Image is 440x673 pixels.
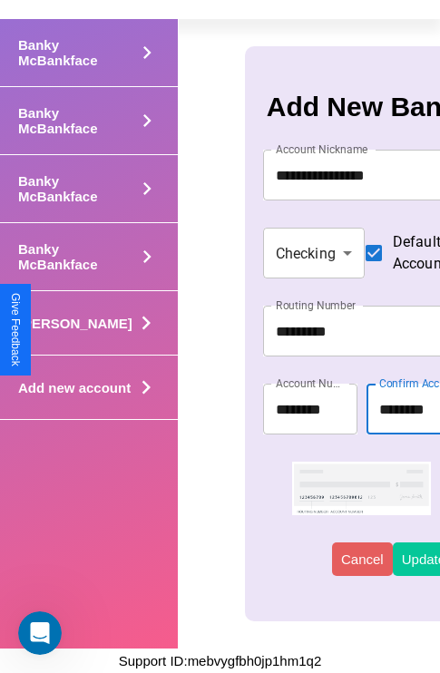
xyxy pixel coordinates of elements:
h4: Add new account [18,380,131,395]
p: Support ID: mebvygfbh0jp1hm1q2 [119,649,321,673]
h4: Banky McBankface [18,173,134,204]
h4: [PERSON_NAME] [18,316,132,331]
iframe: Intercom live chat [18,611,62,655]
label: Routing Number [276,297,356,313]
div: Checking [263,228,365,278]
div: Give Feedback [9,293,22,366]
h4: Banky McBankface [18,105,134,136]
button: Cancel [332,542,393,576]
h4: Banky McBankface [18,241,134,272]
label: Account Number [276,376,348,391]
h4: Banky McBankface [18,37,134,68]
img: check [292,462,431,514]
label: Account Nickname [276,141,368,157]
